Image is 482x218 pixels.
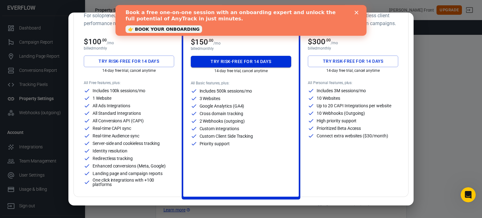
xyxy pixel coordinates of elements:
p: Includes 500k sessions/mo [200,89,252,93]
iframe: Intercom live chat [461,187,476,202]
p: 10 Websites [317,96,340,100]
p: Priority support [200,141,230,146]
p: billed monthly [308,46,398,51]
span: $150 [191,38,214,46]
p: Real-time Audience sync [93,134,139,138]
p: 1 Website [93,96,111,100]
span: $100 [84,37,107,46]
sup: .00 [208,38,213,43]
p: All Standard Integrations [93,111,141,115]
p: All Ads Integrations [93,104,130,108]
p: /mo [213,41,221,45]
button: Try risk-free for 14 days [308,56,398,67]
p: One click integrations with +100 platforms [93,178,174,187]
p: 2 Webhooks (outgoing) [200,119,245,123]
sup: .00 [101,38,107,42]
p: 3 Websites [200,96,221,101]
p: billed monthly [84,46,174,51]
p: All Conversions API (CAPI) [93,119,144,123]
p: Real-time CAPI sync [93,126,131,130]
sup: .00 [325,38,331,42]
p: Includes 100k sessions/mo [93,88,145,93]
p: Landing page and campaign reports [93,171,163,176]
iframe: Intercom live chat banner [115,5,367,36]
h6: For solopreneurs just getting started with performance marketing. [84,12,174,27]
p: Prioritized Beta Access [317,126,361,130]
p: Google Analytics (GA4) [200,104,244,108]
p: Server-side and cookieless tracking [93,141,160,146]
p: High priority support [317,119,356,123]
p: Redirectless tracking [93,156,133,161]
p: Up to 20 CAPI Integrations per website [317,104,391,108]
p: /mo [107,41,114,45]
button: Try risk-free for 14 days [191,56,292,67]
div: Close [239,6,245,9]
p: All Personal features, plus: [308,81,398,85]
button: Try risk-free for 14 days [84,56,174,67]
p: 14-day free trial, cancel anytime [191,69,292,73]
p: Cross domain tracking [200,111,243,116]
p: Identity resolution [93,149,127,153]
p: All Free features, plus: [84,81,174,85]
p: Custom integrations [200,126,239,131]
p: Enhanced conversions (Meta, Google) [93,164,166,168]
p: Connect extra websites ($30/month) [317,134,388,138]
p: Custom Client Side Tracking [200,134,253,138]
p: /mo [331,41,338,45]
p: 14-day free trial, cancel anytime [308,68,398,73]
span: $300 [308,37,331,46]
p: Includes 3M sessions/mo [317,88,366,93]
p: 14-day free trial, cancel anytime [84,68,174,73]
p: billed monthly [191,46,292,51]
p: All Basic features, plus: [191,81,292,85]
p: 10 Webhooks (Outgoing) [317,111,365,115]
